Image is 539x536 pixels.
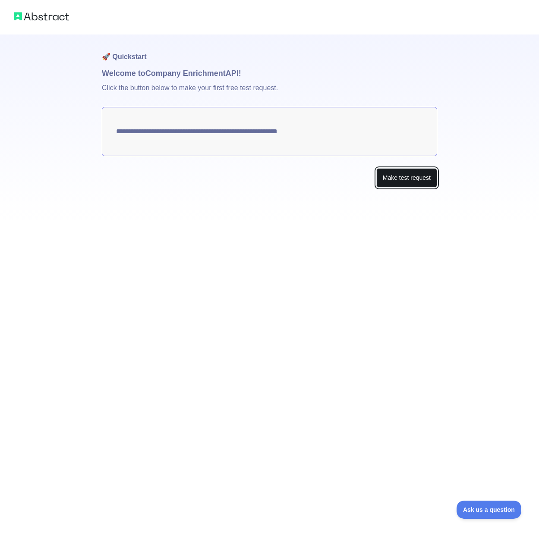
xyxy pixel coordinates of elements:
iframe: Toggle Customer Support [457,501,522,519]
img: Abstract logo [14,10,69,22]
p: Click the button below to make your first free test request. [102,79,437,107]
h1: 🚀 Quickstart [102,34,437,67]
h1: Welcome to Company Enrichment API! [102,67,437,79]
button: Make test request [376,168,437,188]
